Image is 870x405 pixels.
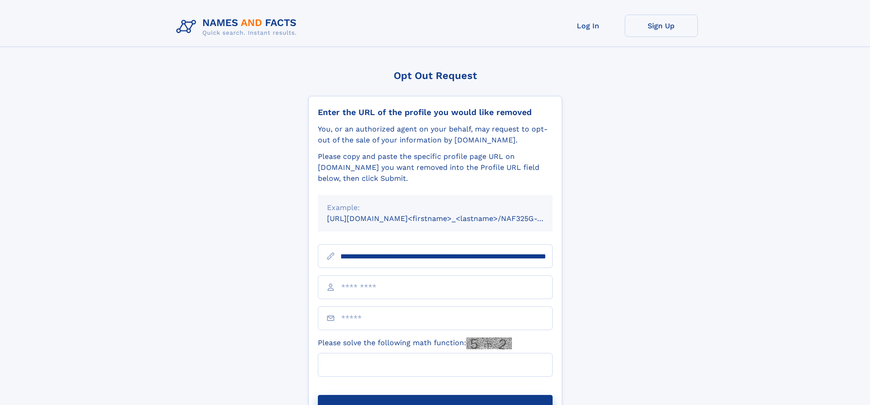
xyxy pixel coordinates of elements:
[318,151,553,184] div: Please copy and paste the specific profile page URL on [DOMAIN_NAME] you want removed into the Pr...
[327,202,543,213] div: Example:
[327,214,570,223] small: [URL][DOMAIN_NAME]<firstname>_<lastname>/NAF325G-xxxxxxxx
[625,15,698,37] a: Sign Up
[308,70,562,81] div: Opt Out Request
[173,15,304,39] img: Logo Names and Facts
[552,15,625,37] a: Log In
[318,337,512,349] label: Please solve the following math function:
[318,107,553,117] div: Enter the URL of the profile you would like removed
[318,124,553,146] div: You, or an authorized agent on your behalf, may request to opt-out of the sale of your informatio...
